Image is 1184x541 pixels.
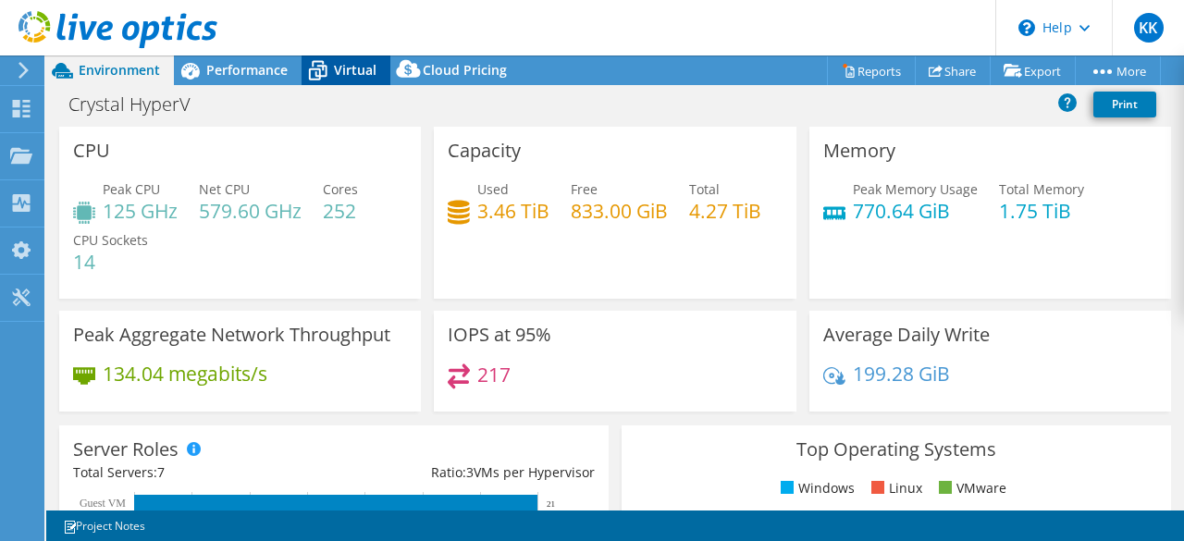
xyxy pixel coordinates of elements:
a: Share [915,56,991,85]
a: Export [990,56,1076,85]
span: Cloud Pricing [423,61,507,79]
span: Used [477,180,509,198]
div: Total Servers: [73,462,334,483]
h4: 134.04 megabits/s [103,363,267,384]
a: Print [1093,92,1156,117]
h3: Memory [823,141,895,161]
h3: Peak Aggregate Network Throughput [73,325,390,345]
h3: Top Operating Systems [635,439,1157,460]
span: CPU Sockets [73,231,148,249]
a: Project Notes [50,514,158,537]
svg: \n [1018,19,1035,36]
h4: 125 GHz [103,201,178,221]
span: Virtual [334,61,376,79]
h4: 3.46 TiB [477,201,549,221]
h4: 833.00 GiB [571,201,668,221]
h3: Capacity [448,141,521,161]
h3: CPU [73,141,110,161]
span: Cores [323,180,358,198]
div: Ratio: VMs per Hypervisor [334,462,595,483]
h3: Server Roles [73,439,179,460]
h3: Average Daily Write [823,325,990,345]
h4: 252 [323,201,358,221]
span: Total Memory [999,180,1084,198]
h4: 217 [477,364,511,385]
li: VMware [934,478,1006,498]
span: 3 [466,463,474,481]
span: Free [571,180,598,198]
span: Total [689,180,720,198]
text: Guest VM [80,497,126,510]
li: Windows [776,478,855,498]
h4: 199.28 GiB [853,363,950,384]
li: Linux [867,478,922,498]
text: 21 [547,499,555,509]
span: Peak CPU [103,180,160,198]
span: Peak Memory Usage [853,180,978,198]
span: Net CPU [199,180,250,198]
h3: IOPS at 95% [448,325,551,345]
h4: 579.60 GHz [199,201,302,221]
h4: 4.27 TiB [689,201,761,221]
span: KK [1134,13,1164,43]
h4: 14 [73,252,148,272]
h4: 1.75 TiB [999,201,1084,221]
a: Reports [827,56,916,85]
span: Performance [206,61,288,79]
h1: Crystal HyperV [60,94,219,115]
span: Environment [79,61,160,79]
a: More [1075,56,1161,85]
span: 7 [157,463,165,481]
h4: 770.64 GiB [853,201,978,221]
